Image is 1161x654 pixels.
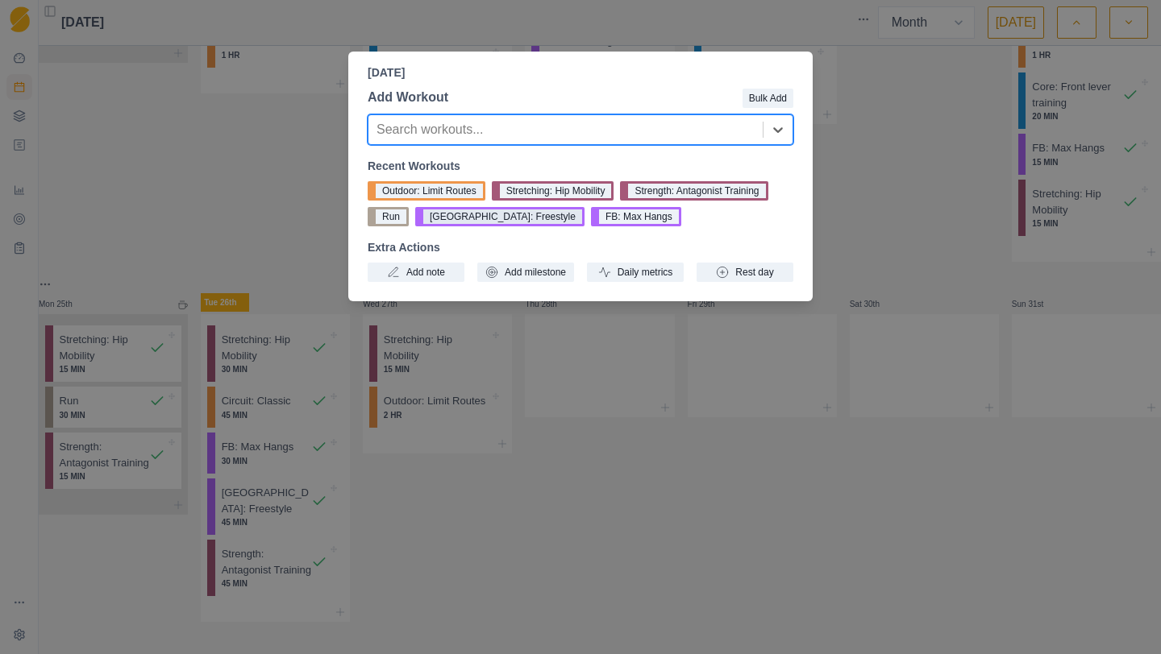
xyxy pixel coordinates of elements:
button: Run [368,207,409,226]
p: Extra Actions [368,239,793,256]
button: Stretching: Hip Mobility [492,181,614,201]
button: Add note [368,263,464,282]
button: Add milestone [477,263,574,282]
button: Outdoor: Limit Routes [368,181,485,201]
button: Bulk Add [743,89,793,108]
button: FB: Max Hangs [591,207,681,226]
button: Rest day [697,263,793,282]
button: Daily metrics [587,263,684,282]
p: Add Workout [368,88,448,107]
p: [DATE] [368,64,793,81]
button: Strength: Antagonist Training [620,181,768,201]
p: Recent Workouts [368,158,793,175]
button: [GEOGRAPHIC_DATA]: Freestyle [415,207,585,226]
